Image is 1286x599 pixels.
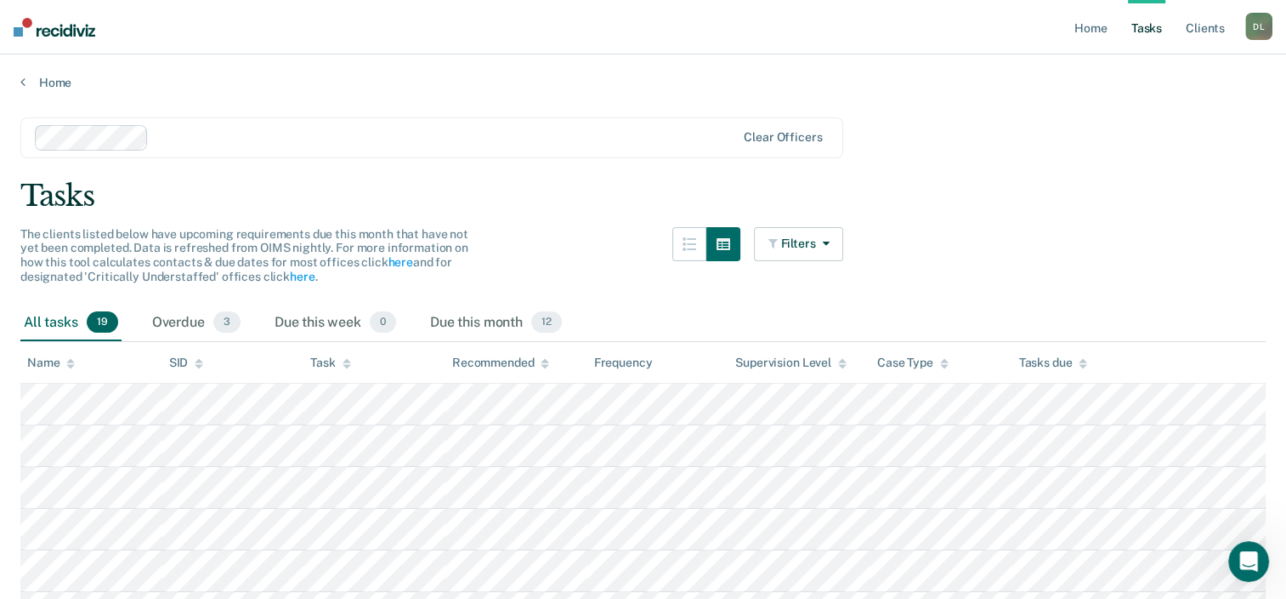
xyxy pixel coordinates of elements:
img: Recidiviz [14,18,95,37]
div: D L [1245,13,1272,40]
span: 19 [87,311,118,334]
div: All tasks19 [20,305,122,342]
div: Recommended [452,356,549,370]
div: Task [310,356,350,370]
div: Supervision Level [735,356,847,370]
span: The clients listed below have upcoming requirements due this month that have not yet been complet... [20,227,468,283]
span: 12 [531,311,562,334]
a: Home [20,75,1266,90]
div: Case Type [877,356,949,370]
a: here [388,255,412,269]
div: Due this month12 [427,305,565,342]
button: Filters [754,227,844,261]
div: Tasks [20,179,1266,214]
div: Overdue3 [149,305,244,342]
div: Due this week0 [271,305,399,342]
iframe: Intercom live chat [1228,541,1269,582]
div: Name [27,356,75,370]
div: Tasks due [1018,356,1087,370]
a: here [290,270,314,283]
div: Clear officers [744,130,822,145]
button: DL [1245,13,1272,40]
span: 3 [213,311,241,334]
div: SID [169,356,204,370]
span: 0 [370,311,396,334]
div: Frequency [594,356,653,370]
